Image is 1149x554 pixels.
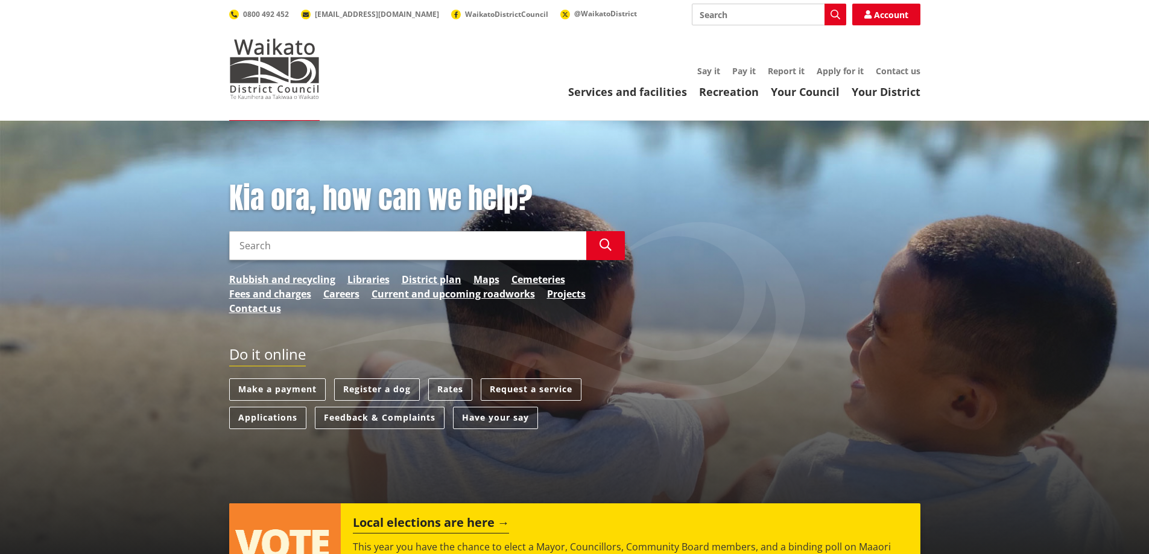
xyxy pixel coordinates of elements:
[852,4,920,25] a: Account
[229,181,625,216] h1: Kia ora, how can we help?
[334,378,420,401] a: Register a dog
[243,9,289,19] span: 0800 492 452
[229,378,326,401] a: Make a payment
[481,378,581,401] a: Request a service
[697,65,720,77] a: Say it
[229,301,281,316] a: Contact us
[229,231,586,260] input: Search input
[547,287,586,301] a: Projects
[732,65,756,77] a: Pay it
[768,65,805,77] a: Report it
[692,4,846,25] input: Search input
[315,9,439,19] span: [EMAIL_ADDRESS][DOMAIN_NAME]
[229,9,289,19] a: 0800 492 452
[301,9,439,19] a: [EMAIL_ADDRESS][DOMAIN_NAME]
[428,378,472,401] a: Rates
[817,65,864,77] a: Apply for it
[473,272,499,287] a: Maps
[229,287,311,301] a: Fees and charges
[453,407,538,429] a: Have your say
[699,84,759,99] a: Recreation
[876,65,920,77] a: Contact us
[229,346,306,367] h2: Do it online
[229,39,320,99] img: Waikato District Council - Te Kaunihera aa Takiwaa o Waikato
[372,287,535,301] a: Current and upcoming roadworks
[511,272,565,287] a: Cemeteries
[560,8,637,19] a: @WaikatoDistrict
[568,84,687,99] a: Services and facilities
[347,272,390,287] a: Libraries
[465,9,548,19] span: WaikatoDistrictCouncil
[353,515,509,533] h2: Local elections are here
[315,407,445,429] a: Feedback & Complaints
[229,272,335,287] a: Rubbish and recycling
[402,272,461,287] a: District plan
[574,8,637,19] span: @WaikatoDistrict
[852,84,920,99] a: Your District
[771,84,840,99] a: Your Council
[323,287,359,301] a: Careers
[451,9,548,19] a: WaikatoDistrictCouncil
[229,407,306,429] a: Applications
